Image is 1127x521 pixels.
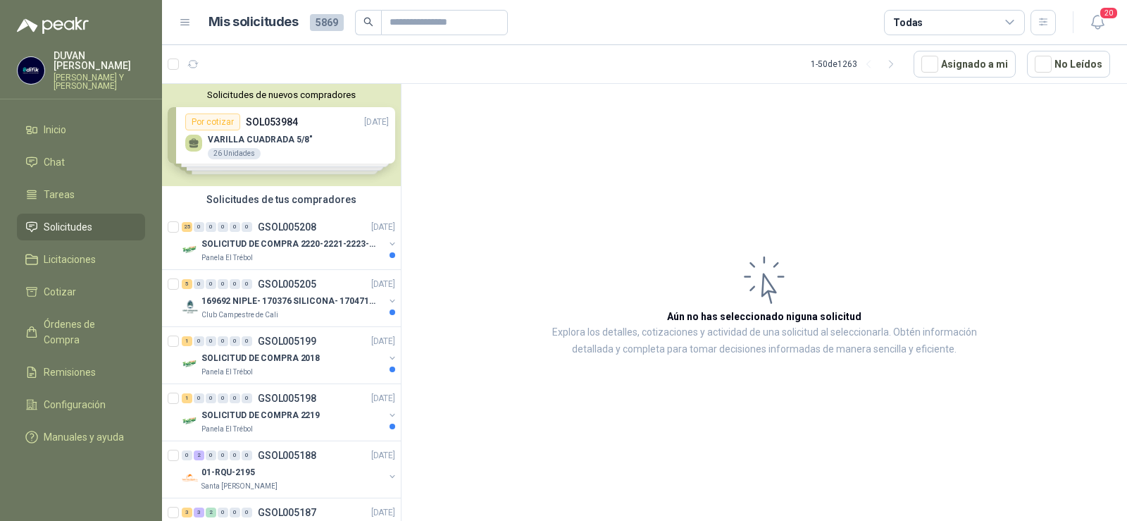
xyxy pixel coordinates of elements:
span: Tareas [44,187,75,202]
p: [DATE] [371,335,395,348]
p: Club Campestre de Cali [201,309,278,321]
div: 5 [182,279,192,289]
div: 0 [230,279,240,289]
div: Solicitudes de nuevos compradoresPor cotizarSOL053984[DATE] VARILLA CUADRADA 5/8"26 UnidadesPor c... [162,84,401,186]
span: Inicio [44,122,66,137]
button: Solicitudes de nuevos compradores [168,90,395,100]
span: Solicitudes [44,219,92,235]
p: [PERSON_NAME] Y [PERSON_NAME] [54,73,145,90]
span: Manuales y ayuda [44,429,124,445]
div: 0 [206,279,216,289]
h1: Mis solicitudes [208,12,299,32]
div: 0 [206,336,216,346]
p: [DATE] [371,221,395,234]
a: Tareas [17,181,145,208]
div: 0 [242,222,252,232]
div: 0 [242,336,252,346]
div: 0 [230,508,240,517]
div: 0 [242,508,252,517]
div: 0 [218,393,228,403]
a: Configuración [17,391,145,418]
p: 01-RQU-2195 [201,466,255,479]
a: 0 2 0 0 0 0 GSOL005188[DATE] Company Logo01-RQU-2195Santa [PERSON_NAME] [182,447,398,492]
div: 1 [182,393,192,403]
div: 0 [230,222,240,232]
div: 2 [194,450,204,460]
div: 0 [218,450,228,460]
span: 20 [1099,6,1119,20]
div: 0 [194,279,204,289]
div: Todas [893,15,923,30]
span: 5869 [310,14,344,31]
div: 0 [230,393,240,403]
div: 0 [206,450,216,460]
span: Remisiones [44,364,96,380]
div: 0 [230,336,240,346]
p: Panela El Trébol [201,252,253,264]
p: GSOL005199 [258,336,316,346]
p: [DATE] [371,278,395,291]
img: Company Logo [182,412,199,429]
p: [DATE] [371,506,395,520]
p: GSOL005208 [258,222,316,232]
p: [DATE] [371,392,395,405]
button: No Leídos [1027,51,1110,78]
span: search [363,17,373,27]
p: SOLICITUD DE COMPRA 2018 [201,352,320,365]
p: Explora los detalles, cotizaciones y actividad de una solicitud al seleccionarla. Obtén informaci... [542,324,986,358]
div: 25 [182,222,192,232]
a: Solicitudes [17,214,145,240]
div: 0 [206,393,216,403]
p: GSOL005187 [258,508,316,517]
div: 1 [182,336,192,346]
span: Órdenes de Compra [44,317,132,348]
span: Cotizar [44,284,76,300]
div: 0 [218,279,228,289]
div: 0 [218,222,228,232]
span: Chat [44,154,65,170]
p: Panela El Trébol [201,424,253,435]
a: Remisiones [17,359,145,386]
p: SOLICITUD DE COMPRA 2220-2221-2223-2224 [201,238,377,251]
span: Configuración [44,397,106,412]
img: Logo peakr [17,17,89,34]
p: Santa [PERSON_NAME] [201,481,278,492]
div: Solicitudes de tus compradores [162,186,401,213]
div: 3 [182,508,192,517]
div: 0 [218,336,228,346]
div: 1 - 50 de 1263 [811,53,902,75]
img: Company Logo [182,298,199,315]
a: 25 0 0 0 0 0 GSOL005208[DATE] Company LogoSOLICITUD DE COMPRA 2220-2221-2223-2224Panela El Trébol [182,219,398,264]
a: Órdenes de Compra [17,311,145,353]
div: 2 [206,508,216,517]
p: [DATE] [371,449,395,462]
div: 0 [242,279,252,289]
div: 0 [182,450,192,460]
button: 20 [1085,10,1110,35]
img: Company Logo [182,470,199,486]
div: 0 [242,450,252,460]
div: 0 [194,336,204,346]
p: GSOL005205 [258,279,316,289]
button: Asignado a mi [914,51,1016,78]
a: Cotizar [17,278,145,305]
p: GSOL005188 [258,450,316,460]
div: 0 [218,508,228,517]
a: 5 0 0 0 0 0 GSOL005205[DATE] Company Logo169692 NIPLE- 170376 SILICONA- 170471 VALVULA REGClub Ca... [182,276,398,321]
p: Panela El Trébol [201,367,253,378]
div: 0 [206,222,216,232]
div: 0 [230,450,240,460]
a: Licitaciones [17,246,145,273]
div: 0 [194,222,204,232]
img: Company Logo [18,57,44,84]
a: Inicio [17,116,145,143]
img: Company Logo [182,355,199,372]
div: 0 [194,393,204,403]
p: DUVAN [PERSON_NAME] [54,51,145,71]
p: 169692 NIPLE- 170376 SILICONA- 170471 VALVULA REG [201,295,377,308]
div: 3 [194,508,204,517]
a: 1 0 0 0 0 0 GSOL005198[DATE] Company LogoSOLICITUD DE COMPRA 2219Panela El Trébol [182,390,398,435]
a: Manuales y ayuda [17,424,145,450]
img: Company Logo [182,241,199,258]
a: 1 0 0 0 0 0 GSOL005199[DATE] Company LogoSOLICITUD DE COMPRA 2018Panela El Trébol [182,333,398,378]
